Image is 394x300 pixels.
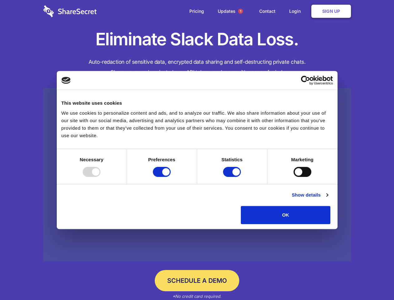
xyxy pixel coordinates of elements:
h4: Auto-redaction of sensitive data, encrypted data sharing and self-destructing private chats. Shar... [43,57,351,77]
strong: Statistics [221,157,243,162]
em: *No credit card required. [173,294,221,299]
img: logo-wordmark-white-trans-d4663122ce5f474addd5e946df7df03e33cb6a1c49d2221995e7729f52c070b2.svg [43,5,97,17]
strong: Necessary [80,157,104,162]
a: Schedule a Demo [155,270,239,291]
a: Login [283,2,310,21]
h1: Eliminate Slack Data Loss. [43,28,351,51]
a: Show details [292,191,328,199]
span: 1 [238,9,243,14]
strong: Marketing [291,157,314,162]
button: OK [241,206,330,224]
strong: Preferences [148,157,175,162]
a: Sign Up [311,5,351,18]
img: logo [61,77,71,84]
a: Contact [253,2,282,21]
div: This website uses cookies [61,99,333,107]
a: Wistia video thumbnail [43,88,351,262]
div: We use cookies to personalize content and ads, and to analyze our traffic. We also share informat... [61,109,333,139]
a: Pricing [183,2,210,21]
a: Usercentrics Cookiebot - opens in a new window [278,76,333,85]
